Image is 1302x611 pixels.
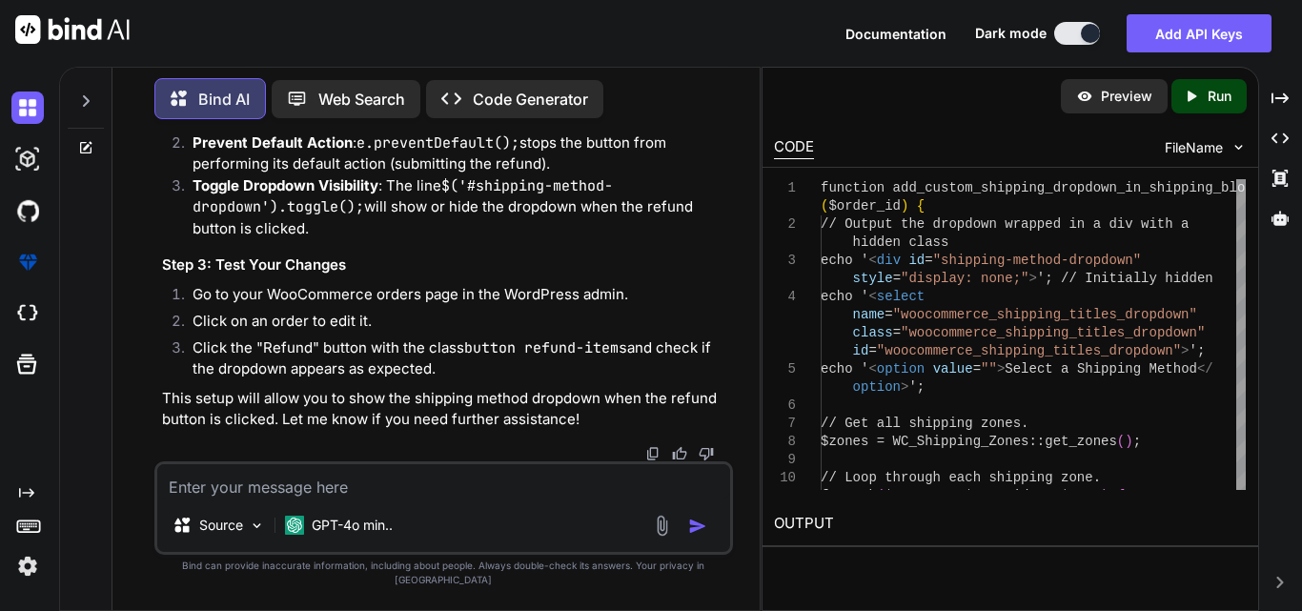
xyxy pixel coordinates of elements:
[154,559,733,587] p: Bind can provide inaccurate information, including about people. Always double-check its answers....
[177,337,729,380] li: Click the "Refund" button with the class and check if the dropdown appears as expected.
[1197,361,1213,377] span: </
[651,515,673,537] img: attachment
[774,360,796,378] div: 5
[853,343,869,358] span: id
[868,343,876,358] span: =
[901,379,908,395] span: >
[193,176,378,194] strong: Toggle Dropdown Visibility
[774,215,796,234] div: 2
[997,361,1005,377] span: >
[11,92,44,124] img: darkChat
[925,253,932,268] span: =
[917,198,925,214] span: {
[868,289,876,304] span: <
[198,88,250,111] p: Bind AI
[318,88,405,111] p: Web Search
[853,379,901,395] span: option
[821,470,1101,485] span: // Loop through each shipping zone.
[774,451,796,469] div: 9
[821,416,1028,431] span: // Get all shipping zones.
[901,198,908,214] span: )
[821,434,1117,449] span: $zones = WC_Shipping_Zones::get_zones
[473,88,588,111] p: Code Generator
[177,284,729,311] li: Go to your WooCommerce orders page in the WordPress admin.
[877,361,925,377] span: option
[162,388,729,431] p: This setup will allow you to show the shipping method dropdown when the refund button is clicked....
[885,488,1101,503] span: $zones as $zone_id => $zone
[11,297,44,330] img: cloudideIcon
[1028,271,1036,286] span: >
[901,325,1205,340] span: "woocommerce_shipping_titles_dropdown"
[975,24,1047,43] span: Dark mode
[821,198,828,214] span: (
[981,361,997,377] span: ""
[877,253,901,268] span: div
[1117,488,1125,503] span: {
[699,446,714,461] img: dislike
[1005,361,1197,377] span: Select a Shipping Method
[177,175,729,240] li: : The line will show or hide the dropdown when the refund button is clicked.
[774,179,796,197] div: 1
[853,234,949,250] span: hidden class
[821,180,1221,195] span: function add_custom_shipping_dropdown_in_shipping_
[11,246,44,278] img: premium
[199,516,243,535] p: Source
[853,271,893,286] span: style
[973,361,981,377] span: =
[312,516,393,535] p: GPT-4o min..
[845,24,946,44] button: Documentation
[908,379,925,395] span: ';
[845,26,946,42] span: Documentation
[285,516,304,535] img: GPT-4o mini
[1101,488,1109,503] span: )
[11,194,44,227] img: githubDark
[15,15,130,44] img: Bind AI
[821,361,868,377] span: echo '
[1117,434,1125,449] span: (
[1127,14,1271,52] button: Add API Keys
[356,133,519,153] code: e.preventDefault();
[877,289,925,304] span: select
[774,397,796,415] div: 6
[853,325,893,340] span: class
[774,252,796,270] div: 3
[1231,139,1247,155] img: chevron down
[821,488,877,503] span: foreach
[11,550,44,582] img: settings
[885,307,892,322] span: =
[177,311,729,337] li: Click on an order to edit it.
[774,288,796,306] div: 4
[464,338,627,357] code: button refund-items
[877,343,1181,358] span: "woocommerce_shipping_titles_dropdown"
[193,133,353,152] strong: Prevent Default Action
[1221,180,1261,195] span: block
[1208,87,1231,106] p: Run
[893,307,1197,322] span: "woocommerce_shipping_titles_dropdown"
[774,433,796,451] div: 8
[893,325,901,340] span: =
[828,198,901,214] span: $order_id
[774,469,796,487] div: 10
[774,136,814,159] div: CODE
[893,271,901,286] span: =
[688,517,707,536] img: icon
[821,289,868,304] span: echo '
[774,415,796,433] div: 7
[908,253,925,268] span: id
[1133,434,1141,449] span: ;
[645,446,661,461] img: copy
[249,518,265,534] img: Pick Models
[821,216,1189,232] span: // Output the dropdown wrapped in a div with a
[901,271,1028,286] span: "display: none;"
[1076,88,1093,105] img: preview
[853,307,885,322] span: name
[1037,271,1213,286] span: '; // Initially hidden
[868,361,876,377] span: <
[1125,434,1132,449] span: )
[868,253,876,268] span: <
[162,255,729,276] h3: Step 3: Test Your Changes
[1181,343,1189,358] span: >
[933,253,1141,268] span: "shipping-method-dropdown"
[763,501,1258,546] h2: OUTPUT
[877,488,885,503] span: (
